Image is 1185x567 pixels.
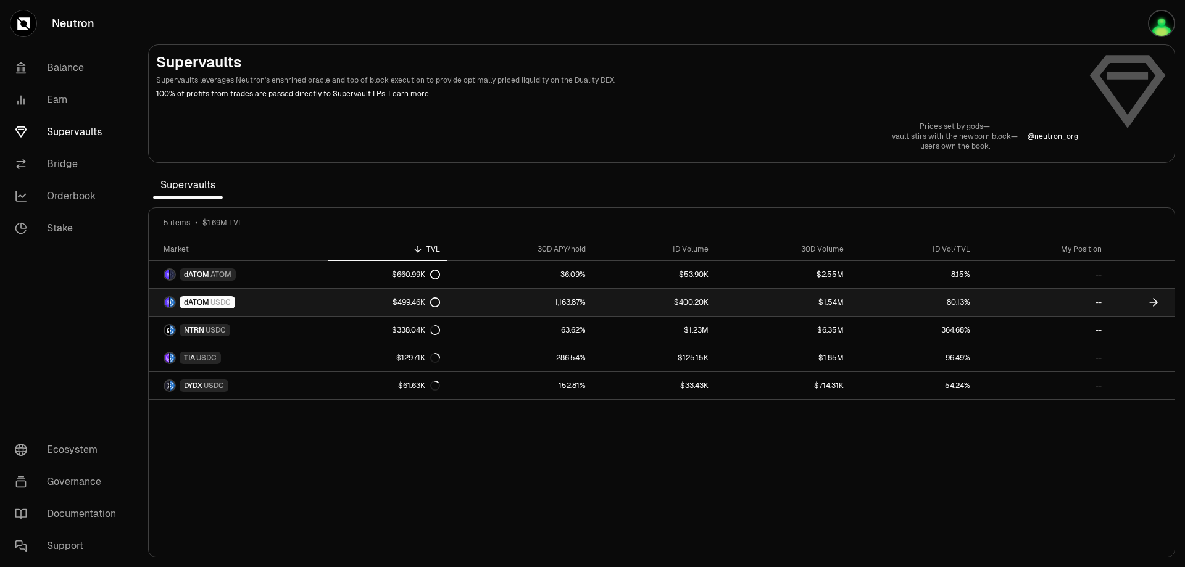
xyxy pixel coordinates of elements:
[149,261,328,288] a: dATOM LogoATOM LogodATOMATOM
[328,372,448,399] a: $61.63K
[5,116,133,148] a: Supervaults
[165,381,169,391] img: DYDX Logo
[164,244,321,254] div: Market
[392,325,440,335] div: $338.04K
[206,325,226,335] span: USDC
[170,381,175,391] img: USDC Logo
[170,297,175,307] img: USDC Logo
[202,218,243,228] span: $1.69M TVL
[5,434,133,466] a: Ecosystem
[851,289,978,316] a: 80.13%
[165,325,169,335] img: NTRN Logo
[447,372,593,399] a: 152.81%
[396,353,440,363] div: $129.71K
[892,122,1018,151] a: Prices set by gods—vault stirs with the newborn block—users own the book.
[196,353,217,363] span: USDC
[985,244,1102,254] div: My Position
[851,261,978,288] a: 8.15%
[170,353,175,363] img: USDC Logo
[851,344,978,371] a: 96.49%
[851,317,978,344] a: 364.68%
[723,244,843,254] div: 30D Volume
[978,372,1109,399] a: --
[892,131,1018,141] p: vault stirs with the newborn block—
[447,317,593,344] a: 63.62%
[593,261,716,288] a: $53.90K
[170,270,175,279] img: ATOM Logo
[601,244,709,254] div: 1D Volume
[716,261,850,288] a: $2.55M
[393,297,440,307] div: $499.46K
[328,289,448,316] a: $499.46K
[336,244,441,254] div: TVL
[5,52,133,84] a: Balance
[184,381,202,391] span: DYDX
[892,141,1018,151] p: users own the book.
[328,344,448,371] a: $129.71K
[978,289,1109,316] a: --
[149,344,328,371] a: TIA LogoUSDC LogoTIAUSDC
[716,289,850,316] a: $1.54M
[1028,131,1078,141] p: @ neutron_org
[892,122,1018,131] p: Prices set by gods—
[978,344,1109,371] a: --
[455,244,586,254] div: 30D APY/hold
[328,317,448,344] a: $338.04K
[165,270,169,279] img: dATOM Logo
[716,317,850,344] a: $6.35M
[392,270,440,279] div: $660.99K
[149,372,328,399] a: DYDX LogoUSDC LogoDYDXUSDC
[859,244,970,254] div: 1D Vol/TVL
[328,261,448,288] a: $660.99K
[184,353,195,363] span: TIA
[5,466,133,498] a: Governance
[5,180,133,212] a: Orderbook
[184,270,209,279] span: dATOM
[5,530,133,562] a: Support
[398,381,440,391] div: $61.63K
[204,381,224,391] span: USDC
[1028,131,1078,141] a: @neutron_org
[210,270,231,279] span: ATOM
[156,75,1078,86] p: Supervaults leverages Neutron's enshrined oracle and top of block execution to provide optimally ...
[447,261,593,288] a: 36.09%
[184,325,204,335] span: NTRN
[851,372,978,399] a: 54.24%
[5,212,133,244] a: Stake
[593,317,716,344] a: $1.23M
[156,52,1078,72] h2: Supervaults
[165,353,169,363] img: TIA Logo
[165,297,169,307] img: dATOM Logo
[716,372,850,399] a: $714.31K
[5,84,133,116] a: Earn
[149,289,328,316] a: dATOM LogoUSDC LogodATOMUSDC
[593,289,716,316] a: $400.20K
[978,261,1109,288] a: --
[447,289,593,316] a: 1,163.87%
[170,325,175,335] img: USDC Logo
[593,372,716,399] a: $33.43K
[5,498,133,530] a: Documentation
[388,89,429,99] a: Learn more
[149,317,328,344] a: NTRN LogoUSDC LogoNTRNUSDC
[978,317,1109,344] a: --
[153,173,223,197] span: Supervaults
[184,297,209,307] span: dATOM
[716,344,850,371] a: $1.85M
[156,88,1078,99] p: 100% of profits from trades are passed directly to Supervault LPs.
[1148,10,1175,37] img: gatekeeper
[447,344,593,371] a: 286.54%
[164,218,190,228] span: 5 items
[210,297,231,307] span: USDC
[5,148,133,180] a: Bridge
[593,344,716,371] a: $125.15K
